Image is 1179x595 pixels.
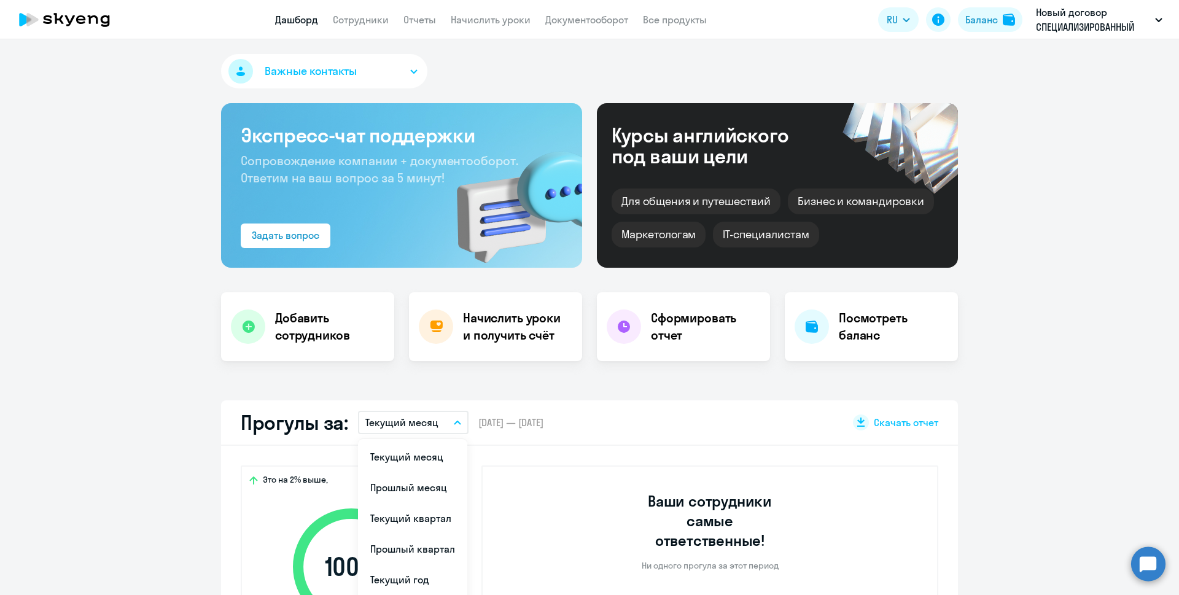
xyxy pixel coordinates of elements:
[651,309,760,344] h4: Сформировать отчет
[1036,5,1150,34] p: Новый договор СПЕЦИАЛИЗИРОВАННЫЙ ДЕПОЗИТАРИЙ ИНФИНИТУМ, СПЕЦИАЛИЗИРОВАННЫЙ ДЕПОЗИТАРИЙ ИНФИНИТУМ, АО
[439,130,582,268] img: bg-img
[221,54,427,88] button: Важные контакты
[333,14,389,26] a: Сотрудники
[241,123,562,147] h3: Экспресс-чат поддержки
[965,12,998,27] div: Баланс
[1003,14,1015,26] img: balance
[365,415,438,430] p: Текущий месяц
[281,552,422,581] span: 100 %
[887,12,898,27] span: RU
[275,309,384,344] h4: Добавить сотрудников
[451,14,531,26] a: Начислить уроки
[612,222,706,247] div: Маркетологам
[612,125,822,166] div: Курсы английского под ваши цели
[612,189,780,214] div: Для общения и путешествий
[241,153,518,185] span: Сопровождение компании + документооборот. Ответим на ваш вопрос за 5 минут!
[275,14,318,26] a: Дашборд
[631,491,789,550] h3: Ваши сотрудники самые ответственные!
[403,14,436,26] a: Отчеты
[263,474,328,489] span: Это на 2% выше,
[252,228,319,243] div: Задать вопрос
[358,411,469,434] button: Текущий месяц
[839,309,948,344] h4: Посмотреть баланс
[463,309,570,344] h4: Начислить уроки и получить счёт
[878,7,919,32] button: RU
[643,14,707,26] a: Все продукты
[241,224,330,248] button: Задать вопрос
[713,222,819,247] div: IT-специалистам
[958,7,1022,32] button: Балансbalance
[874,416,938,429] span: Скачать отчет
[241,410,348,435] h2: Прогулы за:
[1030,5,1169,34] button: Новый договор СПЕЦИАЛИЗИРОВАННЫЙ ДЕПОЗИТАРИЙ ИНФИНИТУМ, СПЕЦИАЛИЗИРОВАННЫЙ ДЕПОЗИТАРИЙ ИНФИНИТУМ, АО
[478,416,543,429] span: [DATE] — [DATE]
[265,63,357,79] span: Важные контакты
[545,14,628,26] a: Документооборот
[642,560,779,571] p: Ни одного прогула за этот период
[788,189,934,214] div: Бизнес и командировки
